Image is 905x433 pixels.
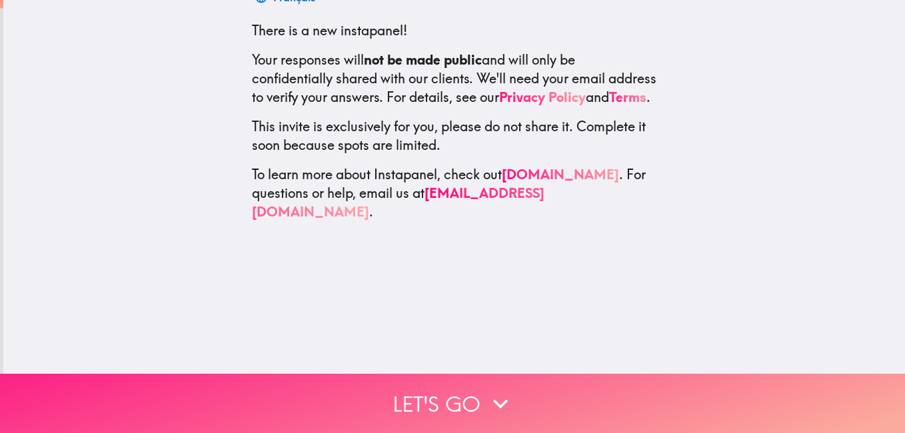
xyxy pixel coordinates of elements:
[502,166,619,183] a: [DOMAIN_NAME]
[252,51,657,107] p: Your responses will and will only be confidentially shared with our clients. We'll need your emai...
[499,89,586,105] a: Privacy Policy
[364,51,482,68] b: not be made public
[252,185,544,220] a: [EMAIL_ADDRESS][DOMAIN_NAME]
[252,117,657,155] p: This invite is exclusively for you, please do not share it. Complete it soon because spots are li...
[252,165,657,221] p: To learn more about Instapanel, check out . For questions or help, email us at .
[609,89,646,105] a: Terms
[252,22,407,39] span: There is a new instapanel!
